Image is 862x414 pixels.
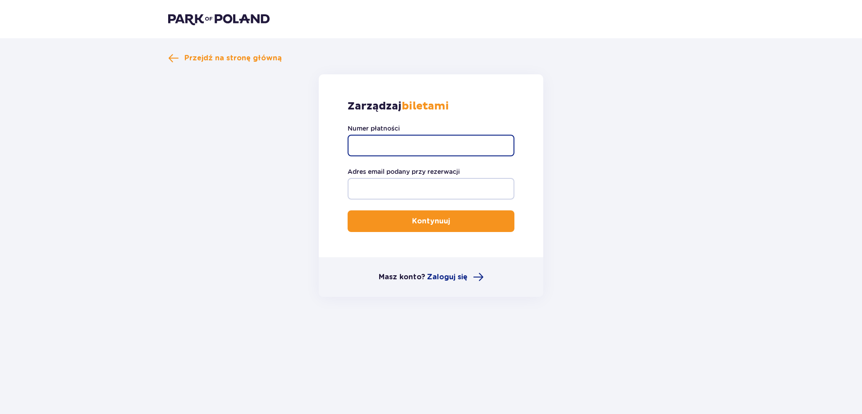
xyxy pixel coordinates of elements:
button: Kontynuuj [348,210,514,232]
label: Adres email podany przy rezerwacji [348,167,460,176]
img: Park of Poland logo [168,13,270,25]
strong: biletami [402,100,449,113]
a: Przejdź na stronę główną [168,53,282,64]
p: Zarządzaj [348,100,449,113]
span: Zaloguj się [427,272,468,282]
a: Zaloguj się [427,272,484,282]
p: Kontynuuj [412,216,450,226]
p: Masz konto? [379,272,425,282]
label: Numer płatności [348,124,400,133]
span: Przejdź na stronę główną [184,53,282,63]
